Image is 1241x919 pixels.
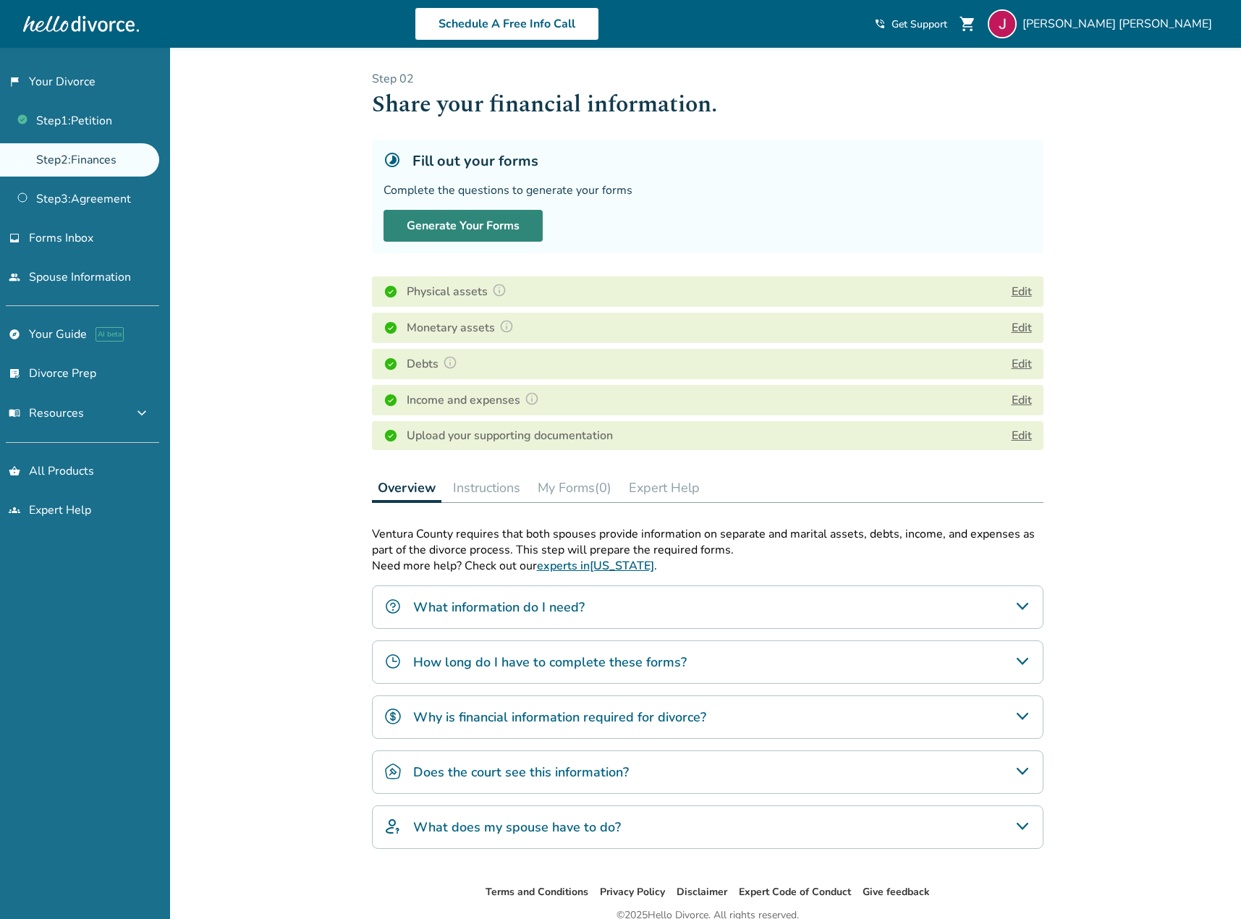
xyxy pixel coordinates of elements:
h5: Fill out your forms [412,151,538,171]
span: shopping_cart [959,15,976,33]
span: groups [9,504,20,516]
button: Edit [1012,355,1032,373]
h4: Upload your supporting documentation [407,427,613,444]
a: Privacy Policy [600,885,665,899]
span: explore [9,329,20,340]
h1: Share your financial information. [372,87,1043,122]
img: Question Mark [499,319,514,334]
span: Get Support [891,17,947,31]
div: What information do I need? [372,585,1043,629]
button: Edit [1012,283,1032,300]
img: Completed [384,357,398,371]
span: flag_2 [9,76,20,88]
h4: Why is financial information required for divorce? [413,708,706,727]
li: Disclaimer [677,884,727,901]
img: Completed [384,428,398,443]
a: Schedule A Free Info Call [415,7,599,41]
img: What information do I need? [384,598,402,615]
h4: How long do I have to complete these forms? [413,653,687,672]
img: Question Mark [525,391,539,406]
img: Completed [384,284,398,299]
img: Completed [384,393,398,407]
img: James Reyes (hatcyl) [988,9,1017,38]
h4: What does my spouse have to do? [413,818,621,837]
a: phone_in_talkGet Support [874,17,947,31]
a: experts in[US_STATE] [537,558,654,574]
button: My Forms(0) [532,473,617,502]
span: Forms Inbox [29,230,93,246]
iframe: Chat Widget [1169,850,1241,919]
span: [PERSON_NAME] [PERSON_NAME] [1022,16,1218,32]
img: Does the court see this information? [384,763,402,780]
div: What does my spouse have to do? [372,805,1043,849]
div: Complete the questions to generate your forms [384,182,1032,198]
span: Resources [9,405,84,421]
p: Ventura County requires that both spouses provide information on separate and marital assets, deb... [372,526,1043,558]
div: How long do I have to complete these forms? [372,640,1043,684]
span: inbox [9,232,20,244]
button: Generate Your Forms [384,210,543,242]
button: Expert Help [623,473,706,502]
img: Why is financial information required for divorce? [384,708,402,725]
img: What does my spouse have to do? [384,818,402,835]
h4: What information do I need? [413,598,585,617]
li: Give feedback [863,884,930,901]
img: Question Mark [492,283,507,297]
button: Edit [1012,319,1032,336]
p: Need more help? Check out our . [372,558,1043,574]
div: Does the court see this information? [372,750,1043,794]
p: Step 0 2 [372,71,1043,87]
img: Completed [384,321,398,335]
img: Question Mark [443,355,457,370]
h4: Does the court see this information? [413,763,629,782]
a: Edit [1012,428,1032,444]
button: Instructions [447,473,526,502]
span: list_alt_check [9,368,20,379]
h4: Income and expenses [407,391,543,410]
img: How long do I have to complete these forms? [384,653,402,670]
h4: Physical assets [407,282,511,301]
span: shopping_basket [9,465,20,477]
button: Overview [372,473,441,503]
h4: Monetary assets [407,318,518,337]
div: Why is financial information required for divorce? [372,695,1043,739]
span: expand_more [133,405,151,422]
button: Edit [1012,391,1032,409]
a: Expert Code of Conduct [739,885,851,899]
h4: Debts [407,355,462,373]
span: AI beta [96,327,124,342]
span: phone_in_talk [874,18,886,30]
a: Terms and Conditions [486,885,588,899]
span: menu_book [9,407,20,419]
span: people [9,271,20,283]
